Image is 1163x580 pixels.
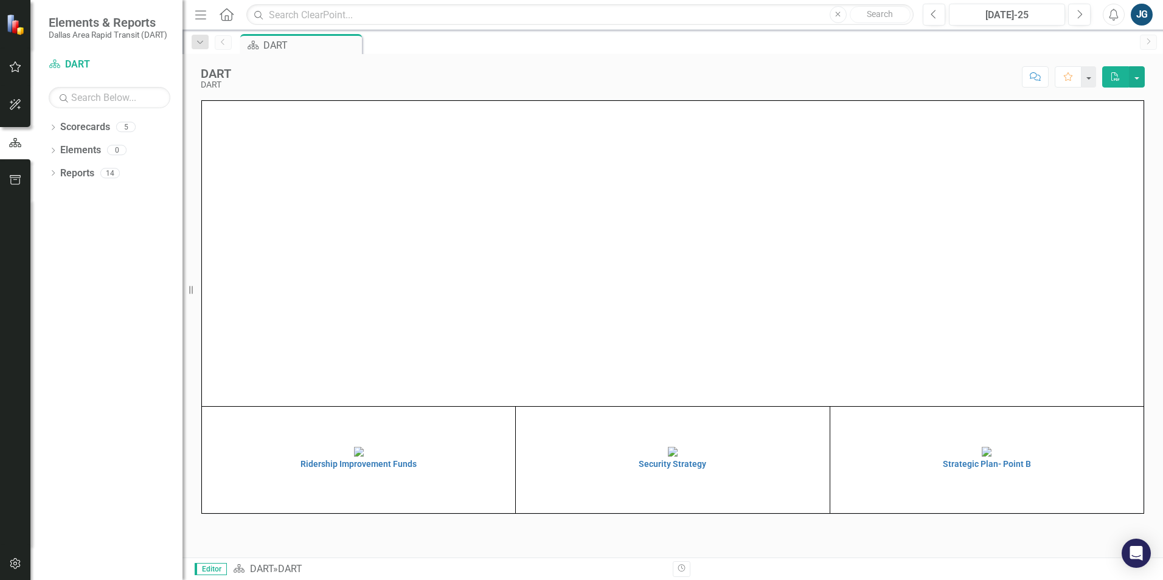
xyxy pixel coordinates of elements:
a: Ridership Improvement Funds [205,446,512,469]
input: Search ClearPoint... [246,4,914,26]
input: Search Below... [49,87,170,108]
h4: Strategic Plan- Point B [833,460,1140,469]
button: Search [850,6,911,23]
button: [DATE]-25 [949,4,1065,26]
div: [DATE]-25 [953,8,1061,22]
img: mceclip4%20v3.png [982,447,991,457]
div: 14 [100,168,120,178]
a: Elements [60,143,101,157]
div: » [233,562,664,576]
a: DART [250,563,273,575]
div: 0 [107,145,127,156]
a: Security Strategy [519,446,826,469]
div: DART [201,80,231,89]
img: ClearPoint Strategy [6,14,27,35]
div: Open Intercom Messenger [1122,539,1151,568]
div: DART [201,67,231,80]
div: DART [263,38,359,53]
span: Editor [195,563,227,575]
small: Dallas Area Rapid Transit (DART) [49,30,167,40]
div: DART [278,563,302,575]
div: 5 [116,122,136,133]
img: mceclip2%20v4.png [668,447,678,457]
button: JG [1131,4,1153,26]
a: Strategic Plan- Point B [833,446,1140,469]
h4: Security Strategy [519,460,826,469]
a: Scorecards [60,120,110,134]
span: Search [867,9,893,19]
span: Elements & Reports [49,15,167,30]
img: mceclip1%20v4.png [354,447,364,457]
a: DART [49,58,170,72]
h4: Ridership Improvement Funds [205,460,512,469]
a: Reports [60,167,94,181]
